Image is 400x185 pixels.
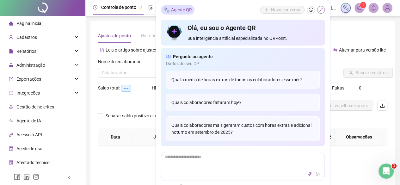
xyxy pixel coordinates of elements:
div: Quais colaboradores faltaram hoje? [166,94,320,111]
span: Separar saldo positivo e negativo? [103,112,175,119]
span: Agente de IA [16,118,41,123]
span: Ajustes de ponto [98,33,131,38]
span: Exportações [16,77,41,82]
button: Nova conversa [260,6,305,14]
span: 1 [391,163,397,169]
span: export [9,77,13,81]
span: --:-- [121,85,131,92]
button: thunderbolt [306,170,314,178]
span: Administração [16,63,45,68]
span: Controle de ponto [101,5,136,10]
img: sparkle-icon.fc2bf0ac1784a2077858766a79e2daf3.svg [163,7,170,13]
span: shrink [319,8,323,12]
span: Alternar para versão lite [339,47,386,52]
div: Qual a média de horas extras de todos os colaboradores esse mês? [166,71,320,89]
span: Leia o artigo sobre ajustes [106,47,157,52]
span: api [9,133,13,137]
img: sparkle-icon.fc2bf0ac1784a2077858766a79e2daf3.svg [342,4,349,11]
div: Agente QR [161,5,194,15]
th: Data [98,128,133,146]
span: read [166,53,170,60]
img: icon [166,23,183,42]
th: Observações [335,128,383,146]
iframe: Intercom live chat [378,163,394,179]
span: Gestão de holerites [16,104,54,109]
span: sync [9,91,13,95]
button: Buscar registros [343,68,393,78]
span: Histórico de ajustes [141,33,180,38]
span: Observações [340,133,378,140]
span: swap [333,48,337,52]
label: Nome do colaborador [98,58,145,65]
span: left [67,175,71,180]
div: HE 1: [152,84,183,92]
span: Relatórios [16,49,36,54]
span: file [9,49,13,53]
span: file-done [148,5,153,9]
span: Pergunte ao agente [173,53,213,60]
span: Cadastros [16,35,37,40]
span: facebook [14,174,20,180]
span: history [309,8,313,12]
button: send [314,170,322,178]
span: home [9,21,13,26]
span: audit [9,146,13,151]
span: Integrações [16,90,40,96]
span: upload [380,103,385,108]
span: apartment [9,105,13,109]
span: thunderbolt [308,172,312,176]
span: 1 [362,3,364,7]
span: clock-circle [93,5,97,9]
span: Faltas: [332,85,346,90]
span: 0 [359,85,361,90]
span: Dados do seu DP [166,60,320,67]
span: Atestado técnico [16,160,50,165]
span: Aceite de uso [16,146,42,151]
span: user-add [9,35,13,40]
span: instagram [33,174,39,180]
sup: 1 [360,2,366,8]
th: Jornadas [133,128,193,146]
span: file-text [100,48,104,52]
span: bell [371,5,376,11]
button: Ver espelho de ponto [322,101,373,111]
div: Saldo total: [98,84,152,92]
div: Não há dados [106,176,380,183]
h4: Olá, eu sou o Agente QR [188,23,319,32]
span: linkedin [23,174,30,180]
div: Quais colaboradores mais geraram custos com horas extras e adicional noturno em setembro de 2025? [166,116,320,141]
span: solution [9,160,13,165]
span: Sua inteligência artificial especializada no QRPoint. [188,35,319,42]
span: lock [9,63,13,67]
img: 87418 [383,3,392,13]
span: pushpin [139,6,143,9]
span: Acesso à API [16,132,42,137]
span: Página inicial [16,21,42,26]
span: notification [357,5,362,11]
